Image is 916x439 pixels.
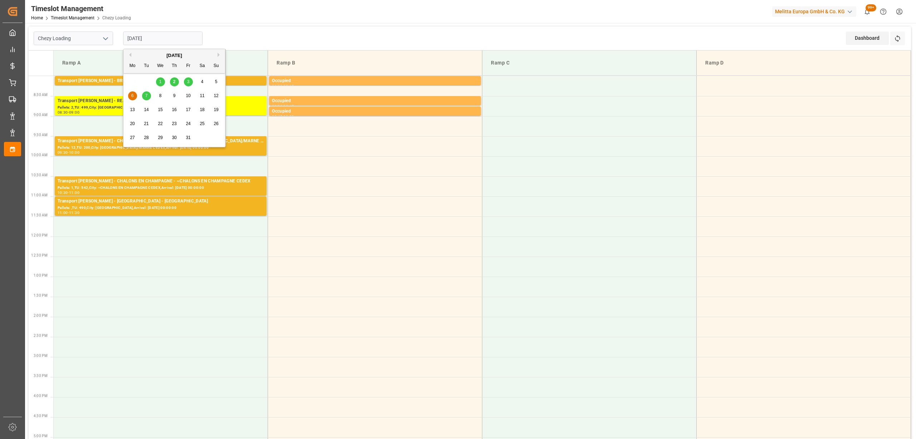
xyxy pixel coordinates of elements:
span: 6 [131,93,134,98]
span: 12:30 PM [31,253,48,257]
div: Pallets: ,TU: 490,City: [GEOGRAPHIC_DATA],Arrival: [DATE] 00:00:00 [58,205,264,211]
div: Choose Thursday, October 30th, 2025 [170,133,179,142]
div: [DATE] [123,52,225,59]
span: 9 [173,93,176,98]
span: 22 [158,121,162,126]
span: 1:30 PM [34,294,48,297]
div: We [156,62,165,71]
div: Choose Friday, October 31st, 2025 [184,133,193,142]
div: 08:45 [283,105,294,108]
div: Choose Sunday, October 12th, 2025 [212,91,221,100]
div: 11:30 [69,211,79,214]
span: 4:00 PM [34,394,48,398]
div: month 2025-10 [126,75,223,145]
span: 12:00 PM [31,233,48,237]
span: 2:00 PM [34,314,48,318]
div: Choose Wednesday, October 1st, 2025 [156,77,165,86]
span: 5:00 PM [34,434,48,438]
div: 10:30 [58,191,68,194]
button: Next Month [218,53,222,57]
div: Choose Tuesday, October 28th, 2025 [142,133,151,142]
button: show 100 new notifications [859,4,875,20]
div: Choose Tuesday, October 7th, 2025 [142,91,151,100]
span: 8:30 AM [34,93,48,97]
div: Choose Wednesday, October 29th, 2025 [156,133,165,142]
span: 20 [130,121,135,126]
div: Tu [142,62,151,71]
div: Fr [184,62,193,71]
div: Occupied [272,77,478,85]
div: Transport [PERSON_NAME] - BRETIGNY SUR ORGE - BRETIGNY SUR ORGE [58,77,264,85]
span: 24 [186,121,190,126]
div: Timeslot Management [31,3,131,14]
button: Previous Month [127,53,131,57]
span: 9:00 AM [34,113,48,117]
div: Choose Saturday, October 11th, 2025 [198,91,207,100]
span: 2 [173,79,176,84]
span: 1:00 PM [34,273,48,277]
div: 10:00 [69,151,79,154]
div: Choose Saturday, October 25th, 2025 [198,119,207,128]
div: - [68,191,69,194]
div: Choose Wednesday, October 15th, 2025 [156,105,165,114]
div: Choose Sunday, October 19th, 2025 [212,105,221,114]
div: - [282,115,283,118]
span: 18 [200,107,204,112]
div: Transport [PERSON_NAME] - REAU - REAU [58,97,264,105]
div: - [282,105,283,108]
div: Choose Tuesday, October 14th, 2025 [142,105,151,114]
div: Choose Thursday, October 16th, 2025 [170,105,179,114]
span: 19 [214,107,218,112]
span: 31 [186,135,190,140]
div: 11:00 [58,211,68,214]
span: 17 [186,107,190,112]
span: 8 [159,93,162,98]
div: Transport [PERSON_NAME] - CHALONS EN CHAMPAGNE - ~CHALONS EN CHAMPAGNE CEDEX [58,178,264,185]
span: 21 [144,121,148,126]
div: 08:45 [272,115,282,118]
div: Occupied [272,108,478,115]
div: Sa [198,62,207,71]
div: Ramp C [488,56,691,70]
span: 7 [145,93,148,98]
div: Transport [PERSON_NAME] - [GEOGRAPHIC_DATA] - [GEOGRAPHIC_DATA] [58,198,264,205]
div: Su [212,62,221,71]
div: Choose Sunday, October 5th, 2025 [212,77,221,86]
div: Pallets: 12,TU: 200,City: [GEOGRAPHIC_DATA]/MARNE CEDEX,Arrival: [DATE] 00:00:00 [58,145,264,151]
span: 11 [200,93,204,98]
span: 5 [215,79,218,84]
div: Choose Thursday, October 9th, 2025 [170,91,179,100]
span: 99+ [866,4,876,11]
div: 08:30 [58,111,68,114]
button: Melitta Europa GmbH & Co. KG [772,5,859,18]
div: Choose Thursday, October 2nd, 2025 [170,77,179,86]
div: Choose Saturday, October 4th, 2025 [198,77,207,86]
span: 26 [214,121,218,126]
span: 2:30 PM [34,334,48,338]
span: 10:30 AM [31,173,48,177]
span: 3:30 PM [34,374,48,378]
span: 30 [172,135,176,140]
div: Ramp D [702,56,905,70]
span: 25 [200,121,204,126]
div: Choose Wednesday, October 8th, 2025 [156,91,165,100]
span: 4 [201,79,204,84]
div: Choose Monday, October 6th, 2025 [128,91,137,100]
div: Choose Monday, October 20th, 2025 [128,119,137,128]
div: - [68,111,69,114]
div: Choose Friday, October 10th, 2025 [184,91,193,100]
div: Mo [128,62,137,71]
div: Melitta Europa GmbH & Co. KG [772,6,856,17]
div: Choose Monday, October 27th, 2025 [128,133,137,142]
div: - [68,211,69,214]
div: Th [170,62,179,71]
div: 08:00 [272,85,282,88]
div: Pallets: 2,TU: 499,City: [GEOGRAPHIC_DATA],Arrival: [DATE] 00:00:00 [58,105,264,111]
span: 13 [130,107,135,112]
div: Ramp B [274,56,476,70]
div: Choose Saturday, October 18th, 2025 [198,105,207,114]
div: 08:30 [272,105,282,108]
input: Type to search/select [34,32,113,45]
span: 27 [130,135,135,140]
span: 11:30 AM [31,213,48,217]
